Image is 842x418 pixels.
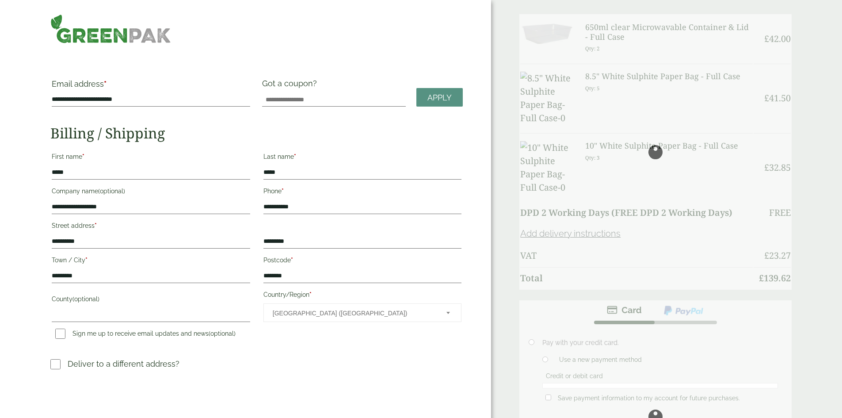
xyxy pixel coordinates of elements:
abbr: required [309,291,312,298]
abbr: required [104,79,107,88]
label: County [52,293,250,308]
h2: Billing / Shipping [50,125,463,142]
abbr: required [82,153,84,160]
span: (optional) [72,295,99,303]
span: Country/Region [263,303,461,322]
label: Town / City [52,254,250,269]
span: (optional) [209,330,236,337]
span: (optional) [98,188,125,195]
abbr: required [294,153,296,160]
label: Sign me up to receive email updates and news [52,330,239,340]
span: United Kingdom (UK) [273,304,434,322]
label: Street address [52,219,250,234]
abbr: required [282,188,284,195]
label: Phone [263,185,461,200]
abbr: required [95,222,97,229]
a: Apply [416,88,463,107]
input: Sign me up to receive email updates and news(optional) [55,329,65,339]
span: Apply [427,93,452,103]
abbr: required [85,257,88,264]
label: Email address [52,80,250,92]
label: Country/Region [263,288,461,303]
label: First name [52,150,250,165]
label: Got a coupon? [262,79,320,92]
label: Postcode [263,254,461,269]
abbr: required [291,257,293,264]
p: Deliver to a different address? [68,358,179,370]
img: GreenPak Supplies [50,14,171,43]
label: Company name [52,185,250,200]
label: Last name [263,150,461,165]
